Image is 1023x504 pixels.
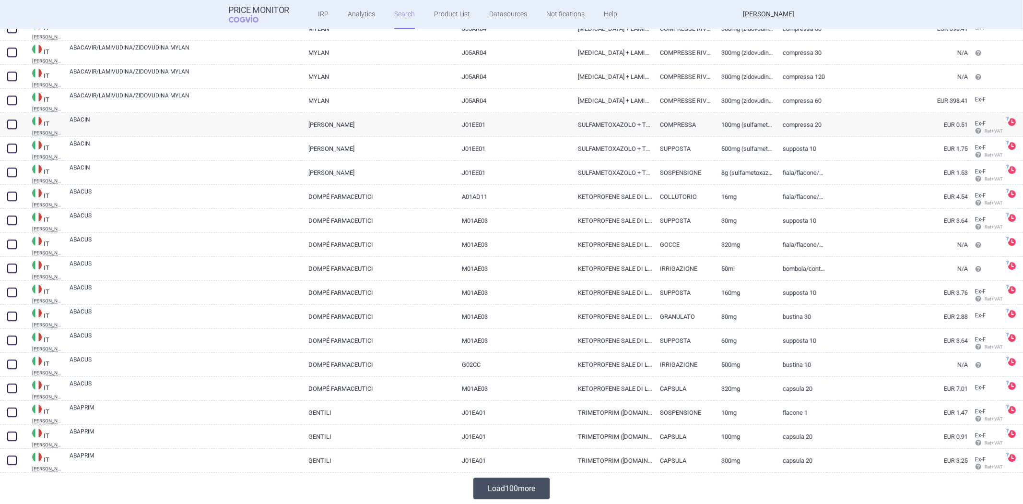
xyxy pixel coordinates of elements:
a: M01AE03 [455,209,571,232]
a: M01AE03 [455,233,571,256]
a: J01EA01 [455,425,571,448]
a: N/A [827,233,968,256]
a: J05AR04 [455,89,571,112]
a: KETOPROFENE SALE DI LISINA [571,377,653,400]
a: fiala/flacone/flaconcino 1 [776,161,827,184]
span: Ret+VAT calc [975,224,1012,229]
a: Ex-F [968,381,1003,395]
a: COLLUTORIO [653,185,714,208]
a: EUR 1.47 [827,401,968,424]
a: GOCCE [653,233,714,256]
a: ITIT[PERSON_NAME] CODIFA [25,331,62,351]
img: Italy [32,284,42,294]
a: SUPPOSTA [653,281,714,304]
a: capsula 20 [776,449,827,472]
a: EUR 398.41 [827,89,968,112]
a: 100MG [714,425,776,448]
a: MYLAN [301,41,455,64]
span: Ret+VAT calc [975,416,1012,421]
span: ? [1004,188,1010,194]
a: 80MG [714,305,776,328]
span: Ex-factory price [975,336,986,343]
abbr: EDRA CODIFA — Information system on drugs and health products published by Edra LSWR S.p.A. [32,395,62,399]
span: Ex-factory price [975,288,986,295]
a: EUR 2.88 [827,305,968,328]
a: Ex-F [968,93,1003,107]
a: DOMPÉ FARMACEUTICI [301,281,455,304]
abbr: EDRA CODIFA — Information system on drugs and health products published by Edra LSWR S.p.A. [32,299,62,303]
span: ? [1004,212,1010,218]
a: ABACUS [70,187,301,204]
a: TRIMETOPRIM ([DOMAIN_NAME]) (FU) [571,425,653,448]
a: Ex-F Ret+VAT calc [968,189,1003,211]
a: CAPSULA [653,449,714,472]
a: [PERSON_NAME] [301,113,455,136]
a: DOMPÉ FARMACEUTICI [301,233,455,256]
a: EUR 1.75 [827,137,968,160]
a: ABACAVIR/LAMIVUDINA/ZIDOVUDINA MYLAN [70,91,301,108]
a: Ex-F Ret+VAT calc [968,285,1003,307]
a: 300MG (zidovudina) + 150MG (lamivudina) + 300MG ([MEDICAL_DATA] solfato) [714,89,776,112]
img: Italy [32,260,42,270]
span: Ex-factory price [975,96,986,103]
a: [MEDICAL_DATA] + LAMIVUDINA + ZIDOVUDINA [571,41,653,64]
abbr: EDRA CODIFA — Information system on drugs and health products published by Edra LSWR S.p.A. [32,59,62,63]
a: COMPRESSE RIVESTITE [653,65,714,88]
a: 50ML [714,257,776,280]
a: ? [1008,214,1020,222]
a: J01EA01 [455,401,571,424]
a: M01AE03 [455,329,571,352]
a: EUR 4.54 [827,185,968,208]
img: Italy [32,188,42,198]
a: 16MG [714,185,776,208]
a: M01AE03 [455,257,571,280]
a: ITIT[PERSON_NAME] CODIFA [25,235,62,255]
a: DOMPÉ FARMACEUTICI [301,353,455,376]
img: Italy [32,164,42,174]
a: TRIMETOPRIM ([DOMAIN_NAME]) (FU) [571,401,653,424]
span: ? [1004,236,1010,242]
a: supposta 10 [776,209,827,232]
a: SOSPENSIONE [653,161,714,184]
a: GENTILI [301,401,455,424]
a: ABACUS [70,235,301,252]
a: ? [1008,190,1020,198]
a: G02CC [455,353,571,376]
span: Ret+VAT calc [975,344,1012,349]
a: ? [1008,238,1020,246]
a: ABACUS [70,259,301,276]
a: bustina 30 [776,305,827,328]
a: SUPPOSTA [653,209,714,232]
img: Italy [32,68,42,78]
a: M01AE03 [455,305,571,328]
span: Ex-factory price [975,120,986,127]
a: compressa 20 [776,113,827,136]
a: DOMPÉ FARMACEUTICI [301,209,455,232]
a: ABACUS [70,379,301,396]
a: A01AD11 [455,185,571,208]
a: DOMPÉ FARMACEUTICI [301,329,455,352]
abbr: EDRA CODIFA — Information system on drugs and health products published by Edra LSWR S.p.A. [32,347,62,351]
a: Ex-F Ret+VAT calc [968,117,1003,139]
abbr: EDRA CODIFA — Information system on drugs and health products published by Edra LSWR S.p.A. [32,419,62,423]
a: ITIT[PERSON_NAME] CODIFA [25,163,62,183]
a: CAPSULA [653,377,714,400]
a: Ex-F Ret+VAT calc [968,429,1003,451]
img: Italy [32,212,42,222]
abbr: EDRA CODIFA — Information system on drugs and health products published by Edra LSWR S.p.A. [32,179,62,183]
span: ? [1004,404,1010,410]
a: J05AR04 [455,41,571,64]
abbr: EDRA CODIFA — Information system on drugs and health products published by Edra LSWR S.p.A. [32,35,62,39]
a: 160MG [714,281,776,304]
a: Ex-F Ret+VAT calc [968,141,1003,163]
span: ? [1004,332,1010,338]
a: N/A [827,257,968,280]
a: N/A [827,41,968,64]
span: Ret+VAT calc [975,176,1012,181]
a: DOMPÉ FARMACEUTICI [301,377,455,400]
a: MYLAN [301,65,455,88]
span: ? [1004,452,1010,458]
a: 300MG (zidovudina) + 150MG (lamivudina) + 300MG ([MEDICAL_DATA] solfato) [714,41,776,64]
a: ABACUS [70,355,301,372]
a: supposta 10 [776,281,827,304]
